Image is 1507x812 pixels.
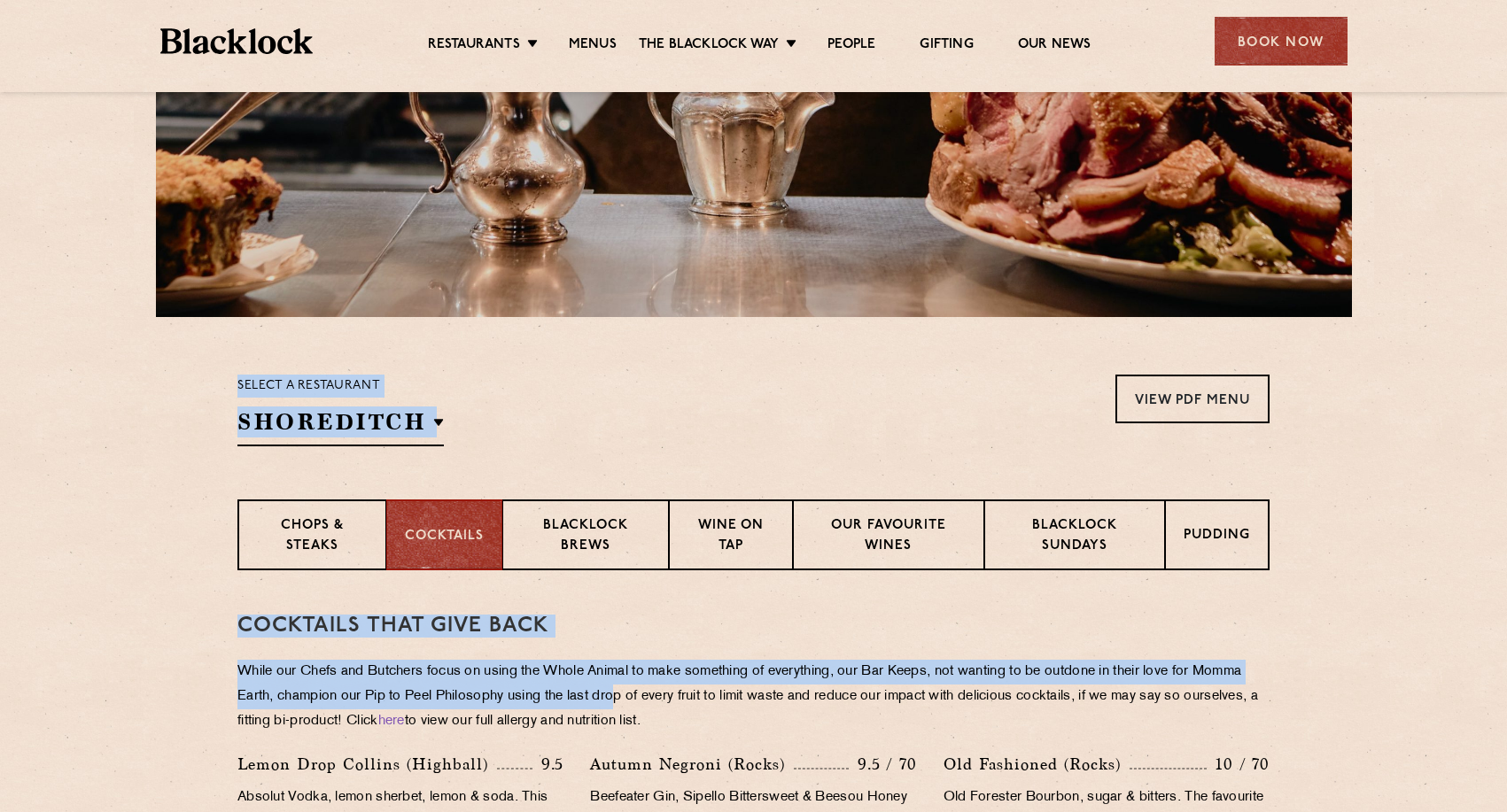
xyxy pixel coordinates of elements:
[405,527,484,547] p: Cocktails
[521,516,650,558] p: Blacklock Brews
[1003,516,1146,558] p: Blacklock Sundays
[849,753,917,776] p: 9.5 / 70
[687,516,774,558] p: Wine on Tap
[590,752,794,777] p: Autumn Negroni (Rocks)
[237,375,444,398] p: Select a restaurant
[1184,526,1250,548] p: Pudding
[920,36,973,56] a: Gifting
[237,660,1270,734] p: While our Chefs and Butchers focus on using the Whole Animal to make something of everything, our...
[639,36,779,56] a: The Blacklock Way
[257,516,368,558] p: Chops & Steaks
[944,752,1130,777] p: Old Fashioned (Rocks)
[237,752,497,777] p: Lemon Drop Collins (Highball)
[428,36,520,56] a: Restaurants
[1215,17,1348,66] div: Book Now
[378,715,405,728] a: here
[812,516,965,558] p: Our favourite wines
[532,753,564,776] p: 9.5
[827,36,875,56] a: People
[1018,36,1091,56] a: Our News
[237,615,1270,638] h3: Cocktails That Give Back
[569,36,617,56] a: Menus
[1115,375,1270,423] a: View PDF Menu
[160,28,314,54] img: BL_Textured_Logo-footer-cropped.svg
[237,406,444,446] h2: Shoreditch
[1207,753,1270,776] p: 10 / 70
